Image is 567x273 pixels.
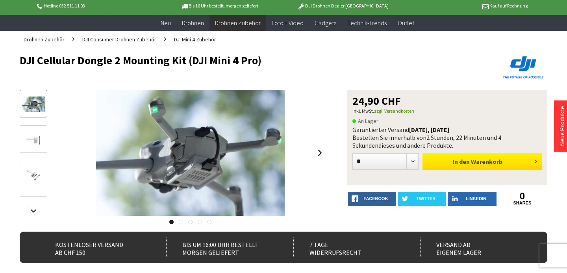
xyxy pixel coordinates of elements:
a: Neue Produkte [558,106,566,146]
a: LinkedIn [448,192,496,206]
span: Technik-Trends [347,19,387,27]
div: Versand ab eigenem Lager [420,238,532,257]
img: DJI [500,54,547,80]
p: Bis 16 Uhr bestellt, morgen geliefert. [158,1,281,11]
a: twitter [398,192,446,206]
p: inkl. MwSt. [352,106,542,116]
b: [DATE], [DATE] [409,126,449,134]
span: In den [452,158,470,165]
img: Vorschau: DJI Cellular Dongle 2 Mounting Kit (DJI Mini 4 Pro) [22,97,45,112]
a: Neu [155,15,176,31]
a: Drohnen Zubehör [20,31,69,48]
p: DJI Drohnen Dealer [GEOGRAPHIC_DATA] [282,1,404,11]
span: 2 Stunden, 22 Minuten und 4 Sekunden [352,134,501,149]
a: 0 [498,192,547,201]
span: LinkedIn [466,196,486,201]
span: Neu [161,19,171,27]
a: Technik-Trends [342,15,392,31]
span: facebook [363,196,388,201]
p: Hotline 032 511 11 03 [35,1,158,11]
a: DJI Consumer Drohnen Zubehör [78,31,160,48]
span: Drohnen [182,19,204,27]
button: In den Warenkorb [422,153,542,170]
span: Warenkorb [471,158,502,165]
div: 7 Tage Widerrufsrecht [293,238,405,257]
h1: DJI Cellular Dongle 2 Mounting Kit (DJI Mini 4 Pro) [20,54,442,66]
a: shares [498,201,547,206]
a: Gadgets [309,15,342,31]
span: Drohnen Zubehör [24,36,65,43]
span: An Lager [352,116,378,126]
span: DJI Mini 4 Zubehör [174,36,216,43]
img: DJI Cellular Dongle 2 Mounting Kit (DJI Mini 4 Pro) [96,90,285,216]
a: facebook [348,192,396,206]
div: Bis um 16:00 Uhr bestellt Morgen geliefert [166,238,278,257]
span: Outlet [398,19,414,27]
a: Drohnen [176,15,209,31]
span: Foto + Video [272,19,304,27]
a: Outlet [392,15,420,31]
a: DJI Mini 4 Zubehör [170,31,220,48]
span: 24,90 CHF [352,95,401,106]
span: Gadgets [315,19,336,27]
div: Garantierter Versand Bestellen Sie innerhalb von dieses und andere Produkte. [352,126,542,149]
div: Kostenloser Versand ab CHF 150 [39,238,151,257]
a: Drohnen Zubehör [209,15,266,31]
a: zzgl. Versandkosten [374,108,414,114]
span: twitter [416,196,435,201]
span: Drohnen Zubehör [215,19,261,27]
p: Kauf auf Rechnung [404,1,527,11]
a: Foto + Video [266,15,309,31]
span: DJI Consumer Drohnen Zubehör [82,36,156,43]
